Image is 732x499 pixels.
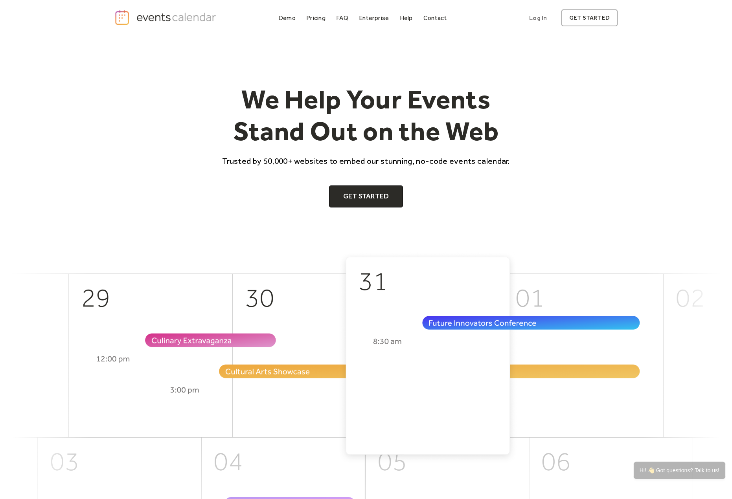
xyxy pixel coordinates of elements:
[114,9,218,26] a: home
[275,13,299,23] a: Demo
[521,9,555,26] a: Log In
[303,13,329,23] a: Pricing
[420,13,450,23] a: Contact
[215,83,517,147] h1: We Help Your Events Stand Out on the Web
[400,16,413,20] div: Help
[215,155,517,167] p: Trusted by 50,000+ websites to embed our stunning, no-code events calendar.
[359,16,389,20] div: Enterprise
[333,13,351,23] a: FAQ
[306,16,326,20] div: Pricing
[561,9,618,26] a: get started
[329,185,403,207] a: Get Started
[278,16,296,20] div: Demo
[336,16,348,20] div: FAQ
[356,13,392,23] a: Enterprise
[397,13,416,23] a: Help
[423,16,447,20] div: Contact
